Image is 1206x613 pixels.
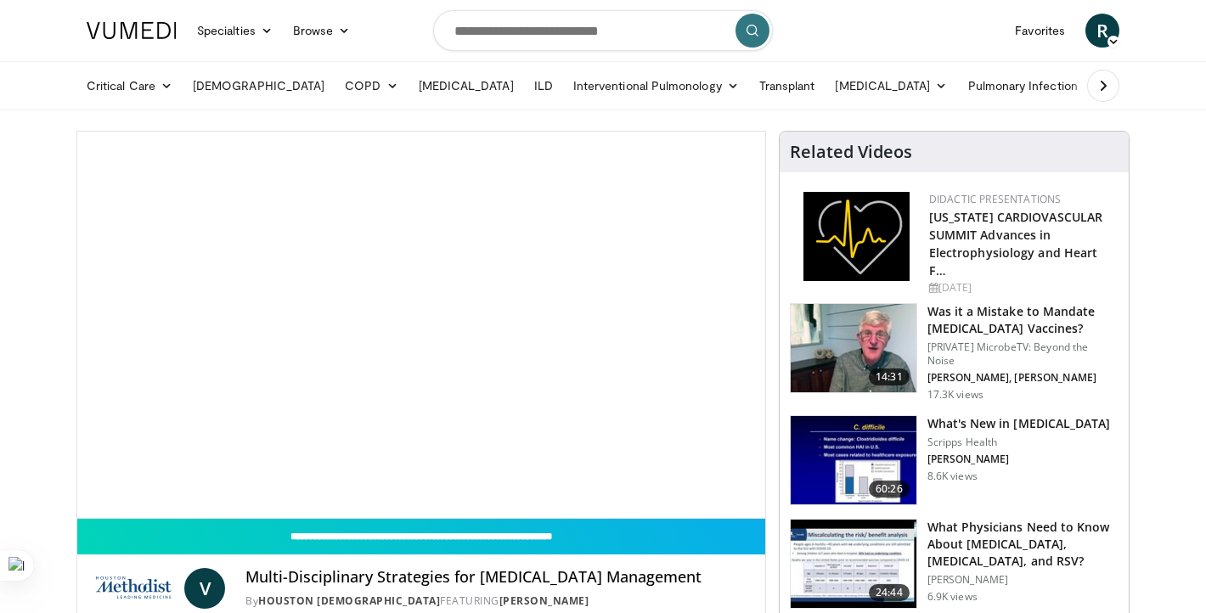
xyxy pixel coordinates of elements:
p: 8.6K views [927,470,978,483]
h3: Was it a Mistake to Mandate [MEDICAL_DATA] Vaccines? [927,303,1119,337]
a: 60:26 What's New in [MEDICAL_DATA] Scripps Health [PERSON_NAME] 8.6K views [790,415,1119,505]
h4: Multi-Disciplinary Strategies for [MEDICAL_DATA] Management [245,568,752,587]
a: 24:44 What Physicians Need to Know About [MEDICAL_DATA], [MEDICAL_DATA], and RSV? [PERSON_NAME] 6... [790,519,1119,609]
input: Search topics, interventions [433,10,773,51]
span: 14:31 [869,368,910,385]
a: [PERSON_NAME] [499,593,589,608]
a: Browse [283,14,361,48]
span: 24:44 [869,584,910,601]
a: Interventional Pulmonology [563,69,749,103]
img: 91589b0f-a920-456c-982d-84c13c387289.150x105_q85_crop-smart_upscale.jpg [791,520,916,608]
a: [DEMOGRAPHIC_DATA] [183,69,335,103]
p: [PERSON_NAME] [927,573,1119,587]
a: 14:31 Was it a Mistake to Mandate [MEDICAL_DATA] Vaccines? [PRIVATE] MicrobeTV: Beyond the Noise ... [790,303,1119,402]
a: [US_STATE] CARDIOVASCULAR SUMMIT Advances in Electrophysiology and Heart F… [929,209,1103,278]
img: Houston Methodist [91,568,178,609]
p: 17.3K views [927,388,983,402]
img: f91047f4-3b1b-4007-8c78-6eacab5e8334.150x105_q85_crop-smart_upscale.jpg [791,304,916,392]
p: [PRIVATE] MicrobeTV: Beyond the Noise [927,340,1119,368]
div: [DATE] [929,280,1115,295]
div: By FEATURING [245,593,752,609]
a: Transplant [749,69,826,103]
div: Didactic Presentations [929,192,1115,207]
p: [PERSON_NAME] [927,453,1111,466]
a: COPD [335,69,408,103]
a: R [1085,14,1119,48]
h4: Related Videos [790,142,912,162]
video-js: Video Player [77,132,765,519]
h3: What Physicians Need to Know About [MEDICAL_DATA], [MEDICAL_DATA], and RSV? [927,519,1119,570]
a: Critical Care [76,69,183,103]
img: 8828b190-63b7-4755-985f-be01b6c06460.150x105_q85_crop-smart_upscale.jpg [791,416,916,504]
a: V [184,568,225,609]
p: Scripps Health [927,436,1111,449]
a: ILD [524,69,563,103]
img: 1860aa7a-ba06-47e3-81a4-3dc728c2b4cf.png.150x105_q85_autocrop_double_scale_upscale_version-0.2.png [803,192,910,281]
a: [MEDICAL_DATA] [409,69,524,103]
p: 6.9K views [927,590,978,604]
img: VuMedi Logo [87,22,177,39]
a: [MEDICAL_DATA] [825,69,957,103]
span: 60:26 [869,481,910,498]
h3: What's New in [MEDICAL_DATA] [927,415,1111,432]
a: Specialties [187,14,283,48]
p: [PERSON_NAME], [PERSON_NAME] [927,371,1119,385]
a: Pulmonary Infection [958,69,1105,103]
a: Houston [DEMOGRAPHIC_DATA] [258,593,440,608]
a: Favorites [1005,14,1075,48]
